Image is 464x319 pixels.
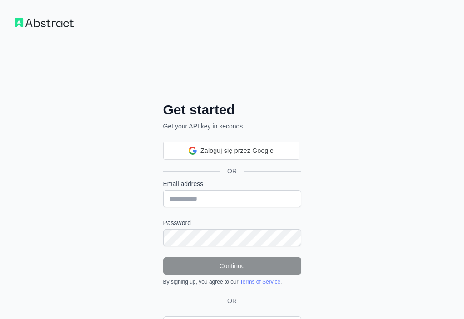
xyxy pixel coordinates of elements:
[163,179,301,188] label: Email address
[163,142,299,160] div: Zaloguj się przez Google
[163,278,301,285] div: By signing up, you agree to our .
[15,18,74,27] img: Workflow
[200,146,274,156] span: Zaloguj się przez Google
[163,257,301,275] button: Continue
[163,218,301,227] label: Password
[220,167,244,176] span: OR
[224,296,240,305] span: OR
[240,279,280,285] a: Terms of Service
[163,122,301,131] p: Get your API key in seconds
[163,102,301,118] h2: Get started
